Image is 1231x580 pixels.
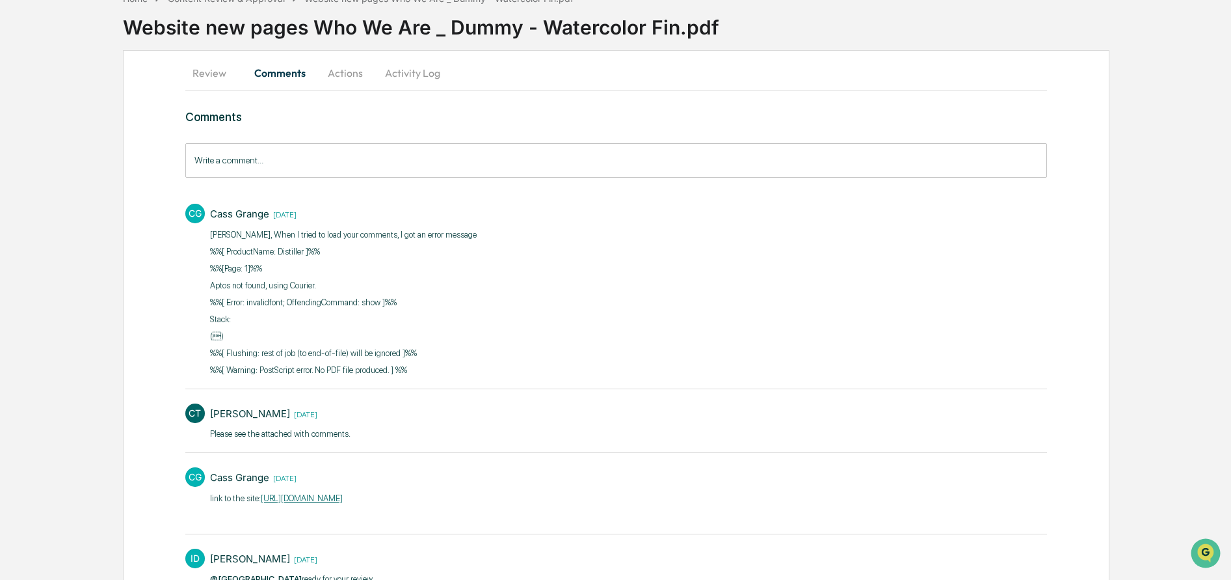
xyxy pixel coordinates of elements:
[290,408,317,419] span: [DATE]
[269,208,297,219] span: [DATE]
[210,330,479,343] p: ()
[185,404,205,423] div: CT
[13,165,23,176] div: 🖐️
[210,428,351,441] p: ​​Please see the attached with comments.
[244,57,316,89] button: Comments
[210,553,290,565] div: [PERSON_NAME]
[221,104,237,119] button: Start new chat
[210,364,479,377] p: %%[ Warning: PostScript error. No PDF file produced. ] %%
[290,553,317,564] span: [DATE]
[185,57,244,89] button: Review
[26,164,84,177] span: Preclearance
[185,57,1047,89] div: secondary tabs example
[185,204,205,223] div: CG
[1189,537,1224,572] iframe: Open customer support
[129,221,157,230] span: Pylon
[8,159,89,182] a: 🖐️Preclearance
[185,467,205,487] div: CG
[261,493,343,503] a: [URL][DOMAIN_NAME]
[185,110,1047,124] h3: Comments
[210,296,479,309] p: %%[ Error: invalidfont; OffendingCommand: show ]%%
[13,190,23,200] div: 🔎
[210,492,343,505] p: link to the site:
[210,471,269,484] div: Cass Grange
[94,165,105,176] div: 🗄️
[210,279,479,292] p: Aptos not found, using Courier.
[210,407,290,420] div: [PERSON_NAME]
[89,159,166,182] a: 🗄️Attestations
[185,549,205,568] div: ID
[210,347,479,360] p: %%[ Flushing: rest of job (to end-of-file) will be ignored ]%%
[107,164,161,177] span: Attestations
[26,189,82,202] span: Data Lookup
[210,509,343,522] p: ​
[44,100,213,113] div: Start new chat
[13,100,36,123] img: 1746055101610-c473b297-6a78-478c-a979-82029cc54cd1
[316,57,375,89] button: Actions
[210,313,479,326] p: Stack:
[44,113,165,123] div: We're available if you need us!
[210,245,479,258] p: %%[ ProductName: Distiller ]%%
[210,208,269,220] div: Cass Grange
[210,262,479,275] p: %%[Page: 1]%%
[210,228,479,242] p: [PERSON_NAME], When I tried to load your comments, I got an error message ​
[8,184,87,207] a: 🔎Data Lookup
[13,27,237,48] p: How can we help?
[92,220,157,230] a: Powered byPylon
[269,472,297,483] span: [DATE]
[375,57,451,89] button: Activity Log
[123,5,1231,39] div: Website new pages Who We Are _ Dummy - Watercolor Fin.pdf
